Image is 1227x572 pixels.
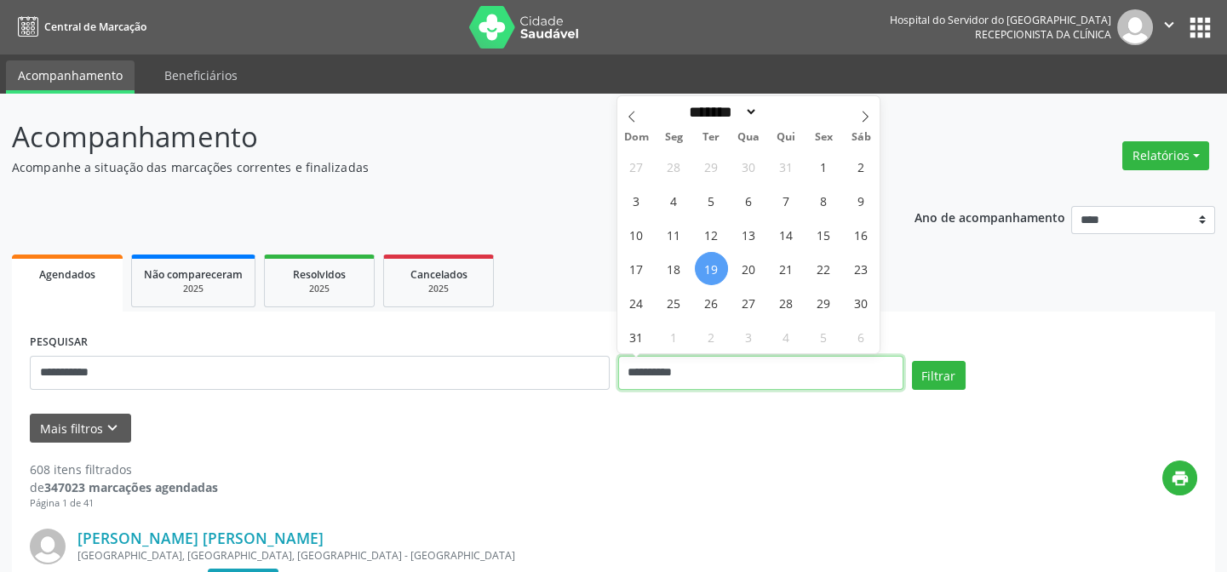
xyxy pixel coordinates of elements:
input: Year [758,103,814,121]
span: Agosto 1, 2025 [807,150,840,183]
span: Agosto 15, 2025 [807,218,840,251]
p: Acompanhe a situação das marcações correntes e finalizadas [12,158,854,176]
div: 2025 [277,283,362,295]
span: Agosto 28, 2025 [770,286,803,319]
button: print [1162,460,1197,495]
span: Agosto 17, 2025 [620,252,653,285]
span: Agosto 16, 2025 [845,218,878,251]
span: Agosto 5, 2025 [695,184,728,217]
span: Agosto 22, 2025 [807,252,840,285]
span: Agosto 21, 2025 [770,252,803,285]
span: Qua [730,132,767,143]
span: Cancelados [410,267,467,282]
div: Página 1 de 41 [30,496,218,511]
button: Filtrar [912,361,966,390]
span: Agosto 18, 2025 [657,252,691,285]
button:  [1153,9,1185,45]
span: Seg [655,132,692,143]
span: Agosto 29, 2025 [807,286,840,319]
div: Hospital do Servidor do [GEOGRAPHIC_DATA] [890,13,1111,27]
span: Julho 30, 2025 [732,150,765,183]
select: Month [684,103,759,121]
div: [GEOGRAPHIC_DATA], [GEOGRAPHIC_DATA], [GEOGRAPHIC_DATA] - [GEOGRAPHIC_DATA] [77,548,942,563]
span: Sáb [842,132,880,143]
span: Agosto 4, 2025 [657,184,691,217]
div: de [30,478,218,496]
span: Setembro 2, 2025 [695,320,728,353]
span: Agosto 6, 2025 [732,184,765,217]
span: Dom [617,132,655,143]
p: Acompanhamento [12,116,854,158]
span: Agosto 12, 2025 [695,218,728,251]
span: Agosto 30, 2025 [845,286,878,319]
span: Agosto 19, 2025 [695,252,728,285]
span: Qui [767,132,805,143]
span: Agosto 2, 2025 [845,150,878,183]
span: Ter [692,132,730,143]
span: Central de Marcação [44,20,146,34]
span: Recepcionista da clínica [975,27,1111,42]
span: Agosto 3, 2025 [620,184,653,217]
span: Julho 31, 2025 [770,150,803,183]
button: apps [1185,13,1215,43]
button: Mais filtroskeyboard_arrow_down [30,414,131,443]
span: Agosto 11, 2025 [657,218,691,251]
span: Setembro 4, 2025 [770,320,803,353]
span: Sex [805,132,842,143]
span: Agosto 7, 2025 [770,184,803,217]
span: Julho 28, 2025 [657,150,691,183]
span: Agosto 13, 2025 [732,218,765,251]
a: Acompanhamento [6,60,135,94]
span: Setembro 3, 2025 [732,320,765,353]
span: Agosto 27, 2025 [732,286,765,319]
span: Setembro 6, 2025 [845,320,878,353]
span: Julho 29, 2025 [695,150,728,183]
div: 2025 [396,283,481,295]
img: img [1117,9,1153,45]
span: Agendados [39,267,95,282]
span: Setembro 5, 2025 [807,320,840,353]
span: Resolvidos [293,267,346,282]
button: Relatórios [1122,141,1209,170]
div: 608 itens filtrados [30,460,218,478]
span: Agosto 14, 2025 [770,218,803,251]
span: Agosto 25, 2025 [657,286,691,319]
label: PESQUISAR [30,329,88,356]
span: Julho 27, 2025 [620,150,653,183]
p: Ano de acompanhamento [915,206,1065,227]
a: [PERSON_NAME] [PERSON_NAME] [77,529,324,547]
a: Beneficiários [152,60,249,90]
i: keyboard_arrow_down [103,419,122,438]
a: Central de Marcação [12,13,146,41]
div: 2025 [144,283,243,295]
span: Não compareceram [144,267,243,282]
span: Agosto 20, 2025 [732,252,765,285]
span: Agosto 8, 2025 [807,184,840,217]
strong: 347023 marcações agendadas [44,479,218,495]
span: Agosto 24, 2025 [620,286,653,319]
span: Agosto 23, 2025 [845,252,878,285]
span: Agosto 26, 2025 [695,286,728,319]
i:  [1160,15,1178,34]
span: Agosto 10, 2025 [620,218,653,251]
span: Agosto 31, 2025 [620,320,653,353]
img: img [30,529,66,564]
span: Setembro 1, 2025 [657,320,691,353]
i: print [1171,469,1190,488]
span: Agosto 9, 2025 [845,184,878,217]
